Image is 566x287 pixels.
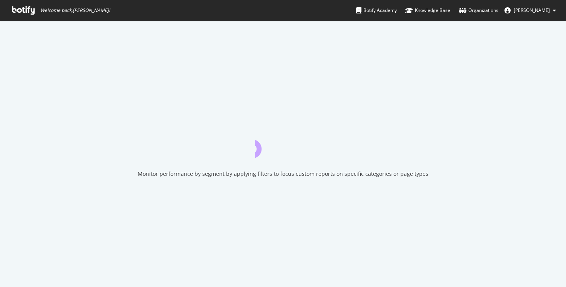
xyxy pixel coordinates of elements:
[405,7,450,14] div: Knowledge Base
[138,170,428,178] div: Monitor performance by segment by applying filters to focus custom reports on specific categories...
[40,7,110,13] span: Welcome back, [PERSON_NAME] !
[255,130,311,158] div: animation
[356,7,397,14] div: Botify Academy
[459,7,498,14] div: Organizations
[514,7,550,13] span: Brandon Shallenberger
[498,4,562,17] button: [PERSON_NAME]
